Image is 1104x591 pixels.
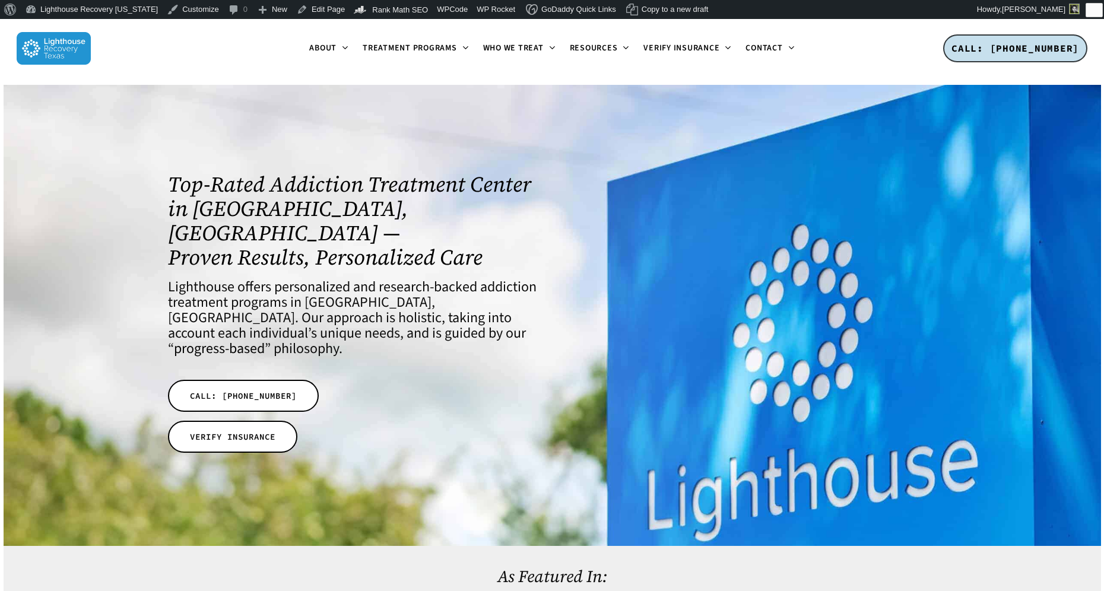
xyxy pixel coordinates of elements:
span: Contact [745,42,782,54]
span: About [309,42,337,54]
span: Who We Treat [483,42,544,54]
a: Resources [563,44,637,53]
span: [PERSON_NAME] [1002,5,1065,14]
img: Lighthouse Recovery Texas [17,32,91,65]
a: Who We Treat [476,44,563,53]
h1: Top-Rated Addiction Treatment Center in [GEOGRAPHIC_DATA], [GEOGRAPHIC_DATA] — Proven Results, Pe... [168,172,537,269]
span: Rank Math SEO [372,5,428,14]
a: Treatment Programs [356,44,476,53]
span: Resources [570,42,618,54]
a: Contact [738,44,801,53]
a: About [302,44,356,53]
h4: Lighthouse offers personalized and research-backed addiction treatment programs in [GEOGRAPHIC_DA... [168,279,537,357]
a: progress-based [174,338,265,359]
a: CALL: [PHONE_NUMBER] [168,380,319,412]
a: As Featured In: [497,565,607,587]
span: CALL: [PHONE_NUMBER] [190,390,297,402]
a: VERIFY INSURANCE [168,421,297,453]
span: CALL: [PHONE_NUMBER] [951,42,1079,54]
a: Verify Insurance [636,44,738,53]
a: CALL: [PHONE_NUMBER] [943,34,1087,63]
span: Verify Insurance [643,42,719,54]
span: Treatment Programs [363,42,457,54]
span: VERIFY INSURANCE [190,431,275,443]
